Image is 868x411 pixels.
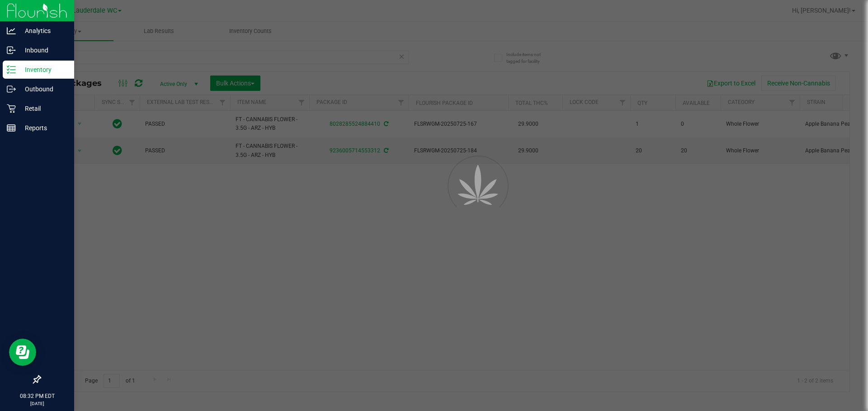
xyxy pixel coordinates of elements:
[9,339,36,366] iframe: Resource center
[4,392,70,400] p: 08:32 PM EDT
[16,84,70,94] p: Outbound
[16,64,70,75] p: Inventory
[7,104,16,113] inline-svg: Retail
[16,103,70,114] p: Retail
[7,26,16,35] inline-svg: Analytics
[7,65,16,74] inline-svg: Inventory
[16,45,70,56] p: Inbound
[16,123,70,133] p: Reports
[4,400,70,407] p: [DATE]
[16,25,70,36] p: Analytics
[7,46,16,55] inline-svg: Inbound
[7,85,16,94] inline-svg: Outbound
[7,123,16,132] inline-svg: Reports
